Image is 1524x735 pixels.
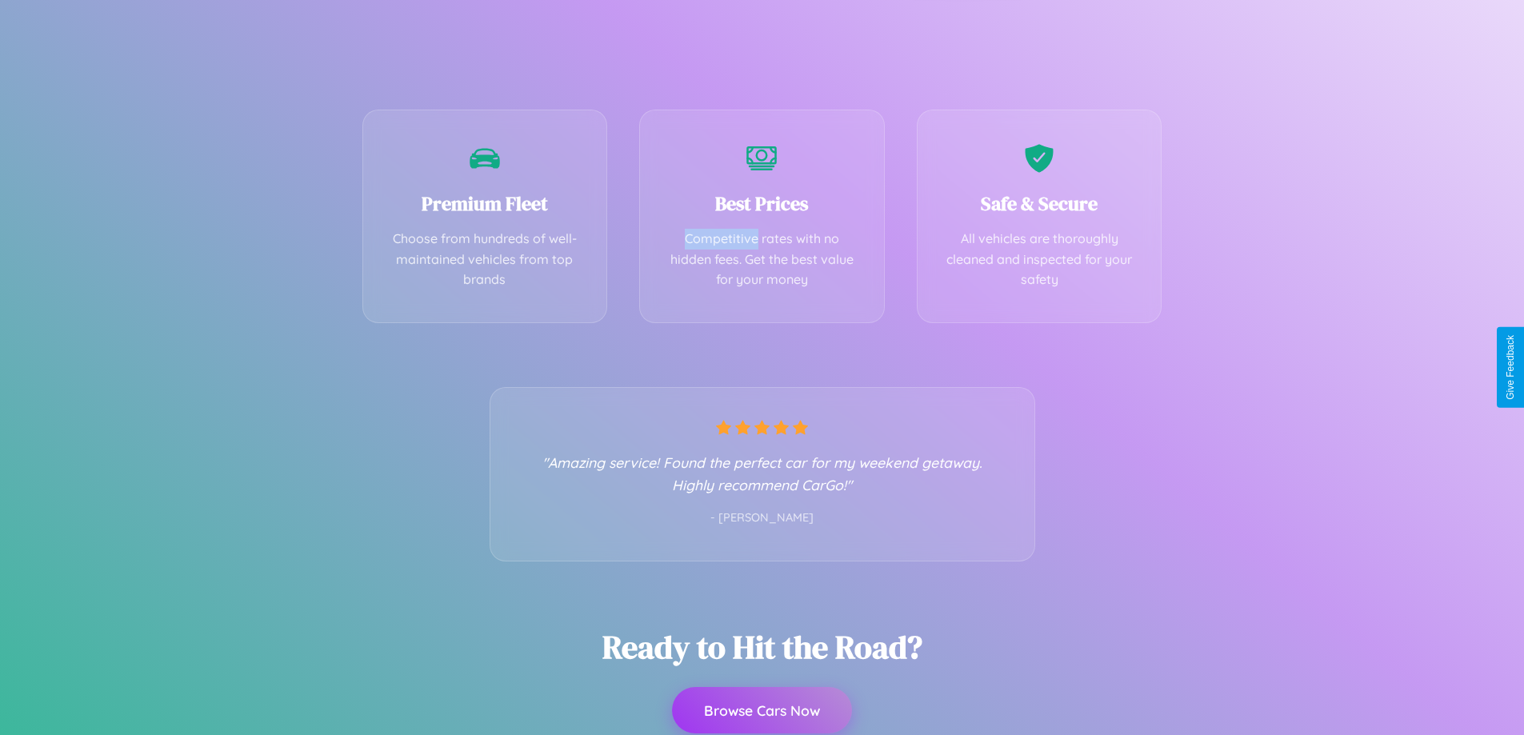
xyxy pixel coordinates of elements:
p: "Amazing service! Found the perfect car for my weekend getaway. Highly recommend CarGo!" [522,451,1002,496]
div: Give Feedback [1505,335,1516,400]
button: Browse Cars Now [672,687,852,733]
p: - [PERSON_NAME] [522,508,1002,529]
p: Choose from hundreds of well-maintained vehicles from top brands [387,229,583,290]
h3: Premium Fleet [387,190,583,217]
p: Competitive rates with no hidden fees. Get the best value for your money [664,229,860,290]
p: All vehicles are thoroughly cleaned and inspected for your safety [942,229,1138,290]
h2: Ready to Hit the Road? [602,625,922,669]
h3: Best Prices [664,190,860,217]
h3: Safe & Secure [942,190,1138,217]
